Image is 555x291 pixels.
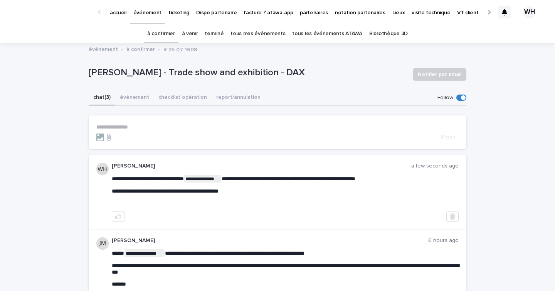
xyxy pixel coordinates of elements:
[126,44,155,53] a: à confirmer
[112,237,428,244] p: [PERSON_NAME]
[212,90,265,106] button: report/annulation
[89,90,115,106] button: chat (3)
[182,25,198,43] a: à venir
[112,211,125,222] button: like this post
[446,211,459,222] button: Delete post
[163,45,197,53] p: R 25 07 1608
[154,90,212,106] button: checklist opération
[523,6,536,19] div: WH
[89,67,407,78] p: [PERSON_NAME] - Trade show and exhibition - DAX
[230,25,285,43] a: tous mes événements
[89,44,118,53] a: événement
[441,134,456,141] span: Post
[438,134,459,141] button: Post
[115,90,154,106] button: événement
[437,95,453,101] p: Follow
[418,71,461,78] span: Notifier par email
[411,163,459,169] p: a few seconds ago
[292,25,362,43] a: tous les événements ATAWA
[112,163,411,169] p: [PERSON_NAME]
[15,5,90,20] img: Ls34BcGeRexTGTNfXpUC
[413,68,466,81] button: Notifier par email
[147,25,175,43] a: à confirmer
[205,25,224,43] a: terminé
[369,25,408,43] a: Bibliothèque 3D
[428,237,459,244] p: 6 hours ago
